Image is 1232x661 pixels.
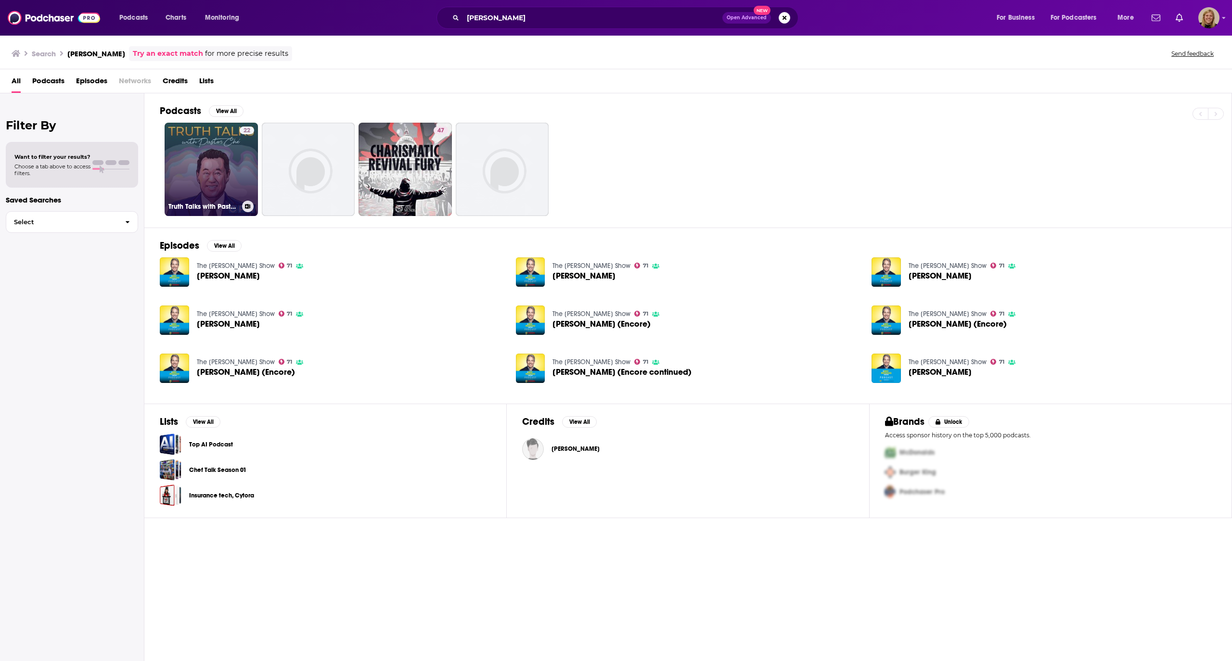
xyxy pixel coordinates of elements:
a: ListsView All [160,416,220,428]
p: Saved Searches [6,195,138,204]
button: Send feedback [1168,50,1217,58]
a: 47 [434,127,448,134]
span: Lists [199,73,214,93]
img: Che Ahn (Encore) [160,354,189,383]
a: Show notifications dropdown [1148,10,1164,26]
span: Logged in as avansolkema [1198,7,1219,28]
a: 71 [990,311,1004,317]
a: Che Ahn [552,272,616,280]
h2: Episodes [160,240,199,252]
span: 71 [643,312,648,316]
span: 71 [999,312,1004,316]
a: Insurance tech, Cytora [160,484,181,506]
span: Podcasts [32,73,64,93]
a: 22 [240,127,254,134]
a: Show notifications dropdown [1172,10,1187,26]
button: open menu [198,10,252,25]
a: Insurance tech, Cytora [189,490,254,501]
a: Che Ahn (Encore) [872,305,901,335]
img: Che Ahn (Encore continued) [516,354,545,383]
span: 71 [999,360,1004,364]
a: Che Ahn [197,320,260,328]
img: Ché Ahn [522,438,544,460]
h3: [PERSON_NAME] [67,49,125,58]
a: The Eric Metaxas Show [552,358,630,366]
span: Charts [166,11,186,25]
a: Che Ahn (Encore) [197,368,295,376]
span: [PERSON_NAME] [552,272,616,280]
span: Podchaser Pro [899,488,945,496]
a: PodcastsView All [160,105,244,117]
a: Credits [163,73,188,93]
a: The Eric Metaxas Show [909,358,987,366]
span: for more precise results [205,48,288,59]
img: Che Ahn [160,305,189,335]
img: Che Ahn [516,257,545,287]
a: The Eric Metaxas Show [197,358,275,366]
a: Ché Ahn [552,445,600,453]
span: Want to filter your results? [14,153,90,160]
h2: Podcasts [160,105,201,117]
a: 71 [634,311,648,317]
a: The Eric Metaxas Show [552,310,630,318]
a: Chef Talk Season 01 [160,459,181,481]
img: Che Ahn [160,257,189,287]
img: User Profile [1198,7,1219,28]
span: Podcasts [119,11,148,25]
span: Networks [119,73,151,93]
a: Che Ahn [197,272,260,280]
span: [PERSON_NAME] [552,445,600,453]
a: 71 [990,263,1004,268]
h3: Truth Talks with Pastor [PERSON_NAME] [168,203,238,211]
button: View All [562,416,597,428]
span: All [12,73,21,93]
img: Second Pro Logo [881,462,899,482]
button: Open AdvancedNew [722,12,771,24]
button: View All [186,416,220,428]
button: Unlock [928,416,969,428]
span: For Podcasters [1051,11,1097,25]
img: Che Ahn [872,257,901,287]
a: Try an exact match [133,48,203,59]
img: Che Ahn (Encore) [516,305,545,335]
span: McDonalds [899,448,935,457]
a: Che Ahn (Encore) [552,320,651,328]
a: 22Truth Talks with Pastor [PERSON_NAME] [165,123,258,216]
span: Open Advanced [727,15,767,20]
img: First Pro Logo [881,443,899,462]
span: [PERSON_NAME] (Encore) [552,320,651,328]
a: 71 [279,359,293,365]
a: 71 [279,311,293,317]
span: 71 [643,360,648,364]
span: Select [6,219,117,225]
button: View All [207,240,242,252]
span: Burger King [899,468,936,476]
img: Podchaser - Follow, Share and Rate Podcasts [8,9,100,27]
div: Search podcasts, credits, & more... [446,7,808,29]
span: [PERSON_NAME] (Encore continued) [552,368,692,376]
h2: Credits [522,416,554,428]
a: The Eric Metaxas Show [552,262,630,270]
h2: Lists [160,416,178,428]
h2: Brands [885,416,925,428]
button: Ché AhnChé Ahn [522,433,853,464]
button: open menu [1044,10,1111,25]
span: [PERSON_NAME] [909,368,972,376]
span: [PERSON_NAME] [909,272,972,280]
span: [PERSON_NAME] (Encore) [197,368,295,376]
a: 47 [359,123,452,216]
span: [PERSON_NAME] [197,272,260,280]
span: 71 [643,264,648,268]
span: For Business [997,11,1035,25]
a: Charts [159,10,192,25]
span: Episodes [76,73,107,93]
a: 71 [634,263,648,268]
